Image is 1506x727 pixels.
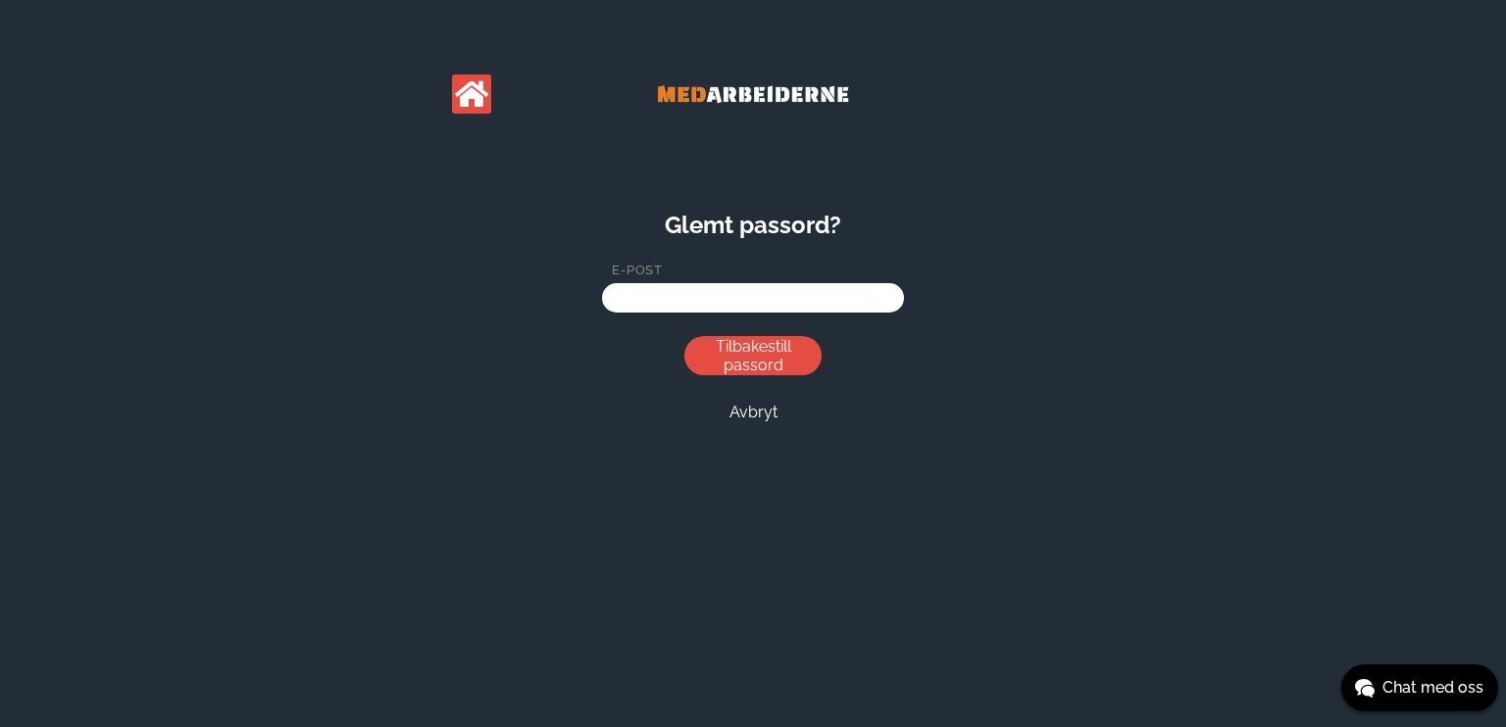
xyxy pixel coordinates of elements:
[684,336,822,375] button: Tilbakestill passord
[612,263,662,277] span: E-POST
[724,402,783,422] button: Avbryt
[606,59,900,129] img: Banner
[1341,664,1498,711] button: Chat med oss
[1382,676,1483,700] span: Chat med oss
[376,208,1129,243] h2: Glemt passord?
